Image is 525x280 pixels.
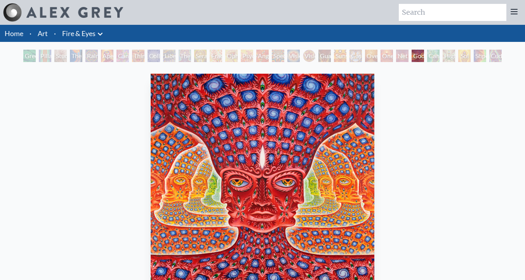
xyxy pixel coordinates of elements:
div: Vision Crystal [287,50,300,62]
div: Cuddle [489,50,502,62]
div: Aperture [101,50,113,62]
div: Cannabis Sutra [116,50,129,62]
div: Third Eye Tears of Joy [132,50,144,62]
div: Guardian of Infinite Vision [318,50,331,62]
div: The Seer [179,50,191,62]
div: Oversoul [365,50,377,62]
div: Vision [PERSON_NAME] [303,50,315,62]
div: Shpongled [474,50,486,62]
div: Fractal Eyes [210,50,222,62]
div: Collective Vision [148,50,160,62]
div: Liberation Through Seeing [163,50,176,62]
div: Green Hand [23,50,36,62]
div: One [381,50,393,62]
a: Art [38,28,48,39]
a: Home [5,29,23,38]
div: Psychomicrograph of a Fractal Paisley Cherub Feather Tip [241,50,253,62]
div: Sunyata [334,50,346,62]
li: · [51,25,59,42]
div: Pillar of Awareness [39,50,51,62]
div: The Torch [70,50,82,62]
div: Angel Skin [256,50,269,62]
div: Seraphic Transport Docking on the Third Eye [194,50,207,62]
li: · [26,25,35,42]
div: Rainbow Eye Ripple [85,50,98,62]
div: Cosmic Elf [349,50,362,62]
div: Cannafist [427,50,440,62]
div: Net of Being [396,50,409,62]
div: Study for the Great Turn [54,50,67,62]
a: Fire & Eyes [62,28,96,39]
div: Higher Vision [443,50,455,62]
div: Godself [412,50,424,62]
div: Sol Invictus [458,50,471,62]
div: Ophanic Eyelash [225,50,238,62]
div: Spectral Lotus [272,50,284,62]
input: Search [399,4,506,21]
